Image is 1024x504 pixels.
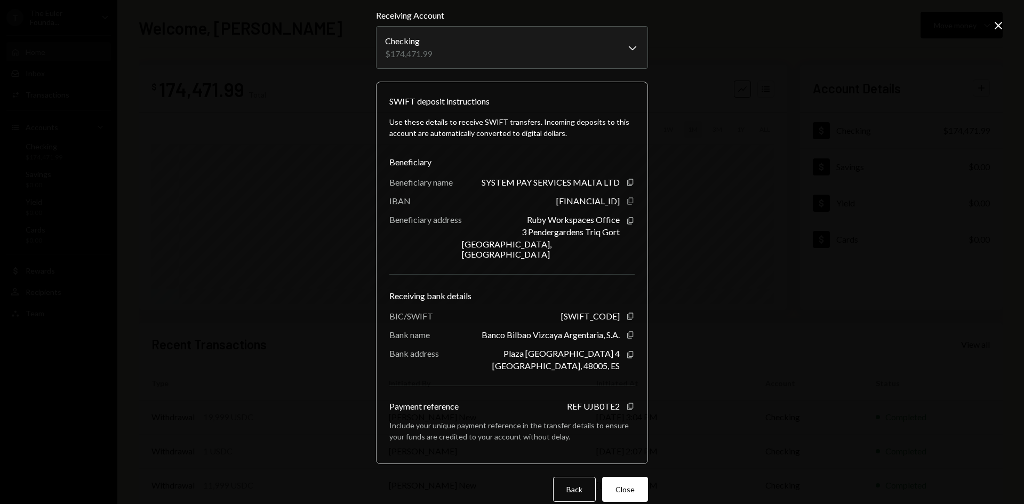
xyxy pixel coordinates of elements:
div: BIC/SWIFT [389,311,433,321]
label: Receiving Account [376,9,648,22]
button: Back [553,477,596,502]
div: Plaza [GEOGRAPHIC_DATA] 4 [503,348,620,358]
div: Beneficiary name [389,177,453,187]
div: Include your unique payment reference in the transfer details to ensure your funds are credited t... [389,420,635,442]
div: Banco Bilbao Vizcaya Argentaria, S.A. [482,330,620,340]
div: [FINANCIAL_ID] [556,196,620,206]
div: Use these details to receive SWIFT transfers. Incoming deposits to this account are automatically... [389,116,635,139]
div: Ruby Workspaces Office [527,214,620,225]
div: Payment reference [389,401,459,411]
div: SWIFT deposit instructions [389,95,490,108]
div: [SWIFT_CODE] [561,311,620,321]
div: SYSTEM PAY SERVICES MALTA LTD [482,177,620,187]
div: 3 Pendergardens Triq Gort [522,227,620,237]
div: Bank name [389,330,430,340]
div: IBAN [389,196,411,206]
div: [GEOGRAPHIC_DATA], [GEOGRAPHIC_DATA] [462,239,620,259]
div: Bank address [389,348,439,358]
div: Beneficiary [389,156,635,169]
div: Beneficiary address [389,214,462,225]
div: Receiving bank details [389,290,635,302]
div: [GEOGRAPHIC_DATA], 48005, ES [492,361,620,371]
button: Close [602,477,648,502]
button: Receiving Account [376,26,648,69]
div: REF UJB0TE2 [567,401,620,411]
